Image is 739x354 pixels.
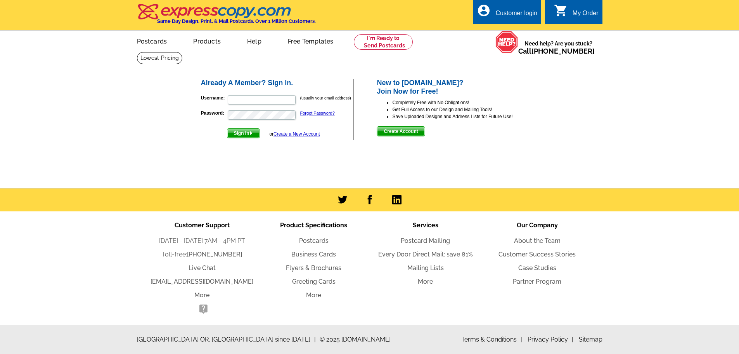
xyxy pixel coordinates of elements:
h2: Already A Member? Sign In. [201,79,353,87]
label: Password: [201,110,227,117]
span: Our Company [517,221,558,229]
a: Greeting Cards [292,278,336,285]
img: help [495,31,518,53]
div: My Order [573,10,599,21]
span: Product Specifications [280,221,347,229]
a: About the Team [514,237,561,244]
a: Terms & Conditions [461,336,522,343]
span: Services [413,221,438,229]
a: Same Day Design, Print, & Mail Postcards. Over 1 Million Customers. [137,9,316,24]
small: (usually your email address) [300,96,351,100]
img: button-next-arrow-white.png [249,131,253,135]
a: Sitemap [579,336,602,343]
i: account_circle [477,3,491,17]
a: Products [181,31,233,50]
i: shopping_cart [554,3,568,17]
div: Customer login [495,10,537,21]
li: Completely Free with No Obligations! [392,99,539,106]
a: Flyers & Brochures [286,264,341,272]
span: [GEOGRAPHIC_DATA] OR, [GEOGRAPHIC_DATA] since [DATE] [137,335,316,344]
a: Help [235,31,274,50]
button: Create Account [377,126,425,136]
h2: New to [DOMAIN_NAME]? Join Now for Free! [377,79,539,96]
a: More [194,291,209,299]
a: Forgot Password? [300,111,335,115]
a: Free Templates [275,31,346,50]
a: [PHONE_NUMBER] [187,251,242,258]
a: More [306,291,321,299]
label: Username: [201,94,227,101]
a: Partner Program [513,278,561,285]
li: Get Full Access to our Design and Mailing Tools! [392,106,539,113]
a: Mailing Lists [407,264,444,272]
span: Call [518,47,595,55]
li: [DATE] - [DATE] 7AM - 4PM PT [146,236,258,246]
a: [EMAIL_ADDRESS][DOMAIN_NAME] [151,278,253,285]
a: account_circle Customer login [477,9,537,18]
span: Need help? Are you stuck? [518,40,599,55]
a: Case Studies [518,264,556,272]
a: Postcards [125,31,180,50]
button: Sign In [227,128,260,138]
a: [PHONE_NUMBER] [531,47,595,55]
a: Business Cards [291,251,336,258]
span: Create Account [377,127,424,136]
span: © 2025 [DOMAIN_NAME] [320,335,391,344]
a: Every Door Direct Mail: save 81% [378,251,473,258]
div: or [269,131,320,138]
a: Privacy Policy [528,336,573,343]
h4: Same Day Design, Print, & Mail Postcards. Over 1 Million Customers. [157,18,316,24]
li: Save Uploaded Designs and Address Lists for Future Use! [392,113,539,120]
a: shopping_cart My Order [554,9,599,18]
a: Postcard Mailing [401,237,450,244]
a: Customer Success Stories [498,251,576,258]
span: Customer Support [175,221,230,229]
a: More [418,278,433,285]
li: Toll-free: [146,250,258,259]
a: Create a New Account [273,131,320,137]
a: Live Chat [189,264,216,272]
a: Postcards [299,237,329,244]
